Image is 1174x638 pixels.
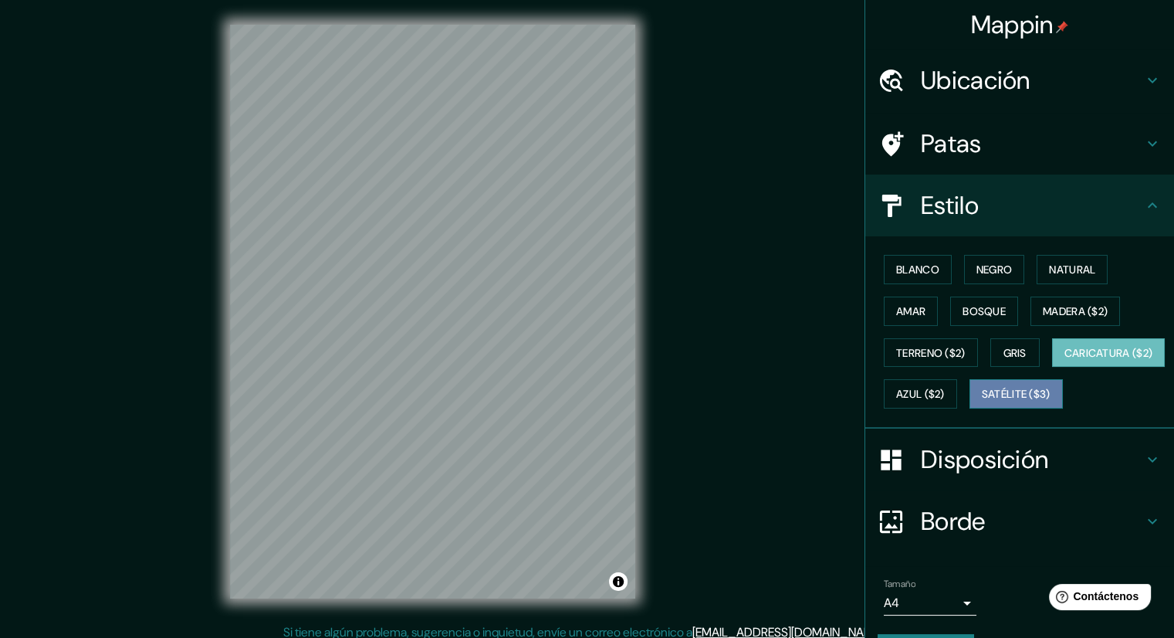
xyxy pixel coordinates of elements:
button: Activar o desactivar atribución [609,572,628,591]
button: Gris [990,338,1040,368]
button: Caricatura ($2) [1052,338,1166,368]
font: Terreno ($2) [896,346,966,360]
canvas: Mapa [230,25,635,599]
div: Estilo [865,175,1174,236]
font: Ubicación [921,64,1030,97]
button: Negro [964,255,1025,284]
font: A4 [884,595,899,611]
font: Caricatura ($2) [1064,346,1153,360]
font: Satélite ($3) [982,388,1051,402]
font: Mappin [971,8,1054,41]
font: Disposición [921,443,1048,476]
font: Bosque [963,304,1006,318]
font: Blanco [896,263,939,277]
div: Disposición [865,429,1174,490]
button: Terreno ($2) [884,338,978,368]
font: Negro [976,263,1013,277]
font: Azul ($2) [896,388,945,402]
div: A4 [884,591,976,616]
button: Natural [1037,255,1108,284]
font: Madera ($2) [1043,304,1108,318]
div: Borde [865,490,1174,552]
button: Amar [884,297,938,326]
font: Natural [1049,263,1095,277]
iframe: Lanzador de widgets de ayuda [1037,578,1157,621]
div: Patas [865,113,1174,175]
font: Estilo [921,189,979,222]
button: Blanco [884,255,952,284]
button: Satélite ($3) [969,379,1063,409]
div: Ubicación [865,49,1174,111]
font: Tamaño [884,578,915,590]
button: Azul ($2) [884,379,957,409]
button: Madera ($2) [1030,297,1120,326]
button: Bosque [950,297,1018,326]
font: Patas [921,127,982,160]
font: Borde [921,505,986,538]
font: Amar [896,304,925,318]
img: pin-icon.png [1056,21,1068,33]
font: Gris [1003,346,1027,360]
